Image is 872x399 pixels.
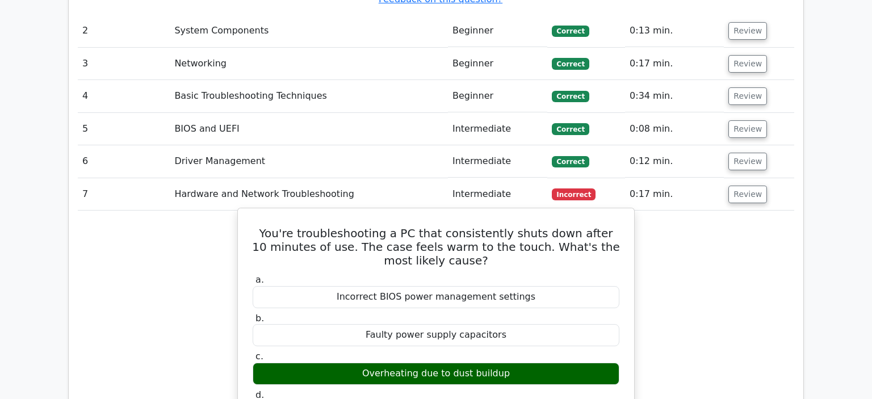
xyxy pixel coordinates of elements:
[78,113,170,145] td: 5
[625,15,724,47] td: 0:13 min.
[448,178,548,211] td: Intermediate
[625,113,724,145] td: 0:08 min.
[552,188,596,200] span: Incorrect
[78,80,170,112] td: 4
[728,120,767,138] button: Review
[78,145,170,178] td: 6
[552,156,589,167] span: Correct
[170,178,448,211] td: Hardware and Network Troubleshooting
[253,324,619,346] div: Faulty power supply capacitors
[170,48,448,80] td: Networking
[448,48,548,80] td: Beginner
[552,123,589,135] span: Correct
[625,48,724,80] td: 0:17 min.
[728,22,767,40] button: Review
[448,15,548,47] td: Beginner
[552,91,589,102] span: Correct
[170,145,448,178] td: Driver Management
[170,80,448,112] td: Basic Troubleshooting Techniques
[625,178,724,211] td: 0:17 min.
[78,48,170,80] td: 3
[728,186,767,203] button: Review
[625,145,724,178] td: 0:12 min.
[170,15,448,47] td: System Components
[170,113,448,145] td: BIOS and UEFI
[255,313,264,324] span: b.
[253,363,619,385] div: Overheating due to dust buildup
[448,113,548,145] td: Intermediate
[552,26,589,37] span: Correct
[253,286,619,308] div: Incorrect BIOS power management settings
[728,55,767,73] button: Review
[625,80,724,112] td: 0:34 min.
[255,351,263,362] span: c.
[728,153,767,170] button: Review
[251,226,621,267] h5: You're troubleshooting a PC that consistently shuts down after 10 minutes of use. The case feels ...
[448,80,548,112] td: Beginner
[78,178,170,211] td: 7
[255,274,264,285] span: a.
[552,58,589,69] span: Correct
[728,87,767,105] button: Review
[448,145,548,178] td: Intermediate
[78,15,170,47] td: 2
